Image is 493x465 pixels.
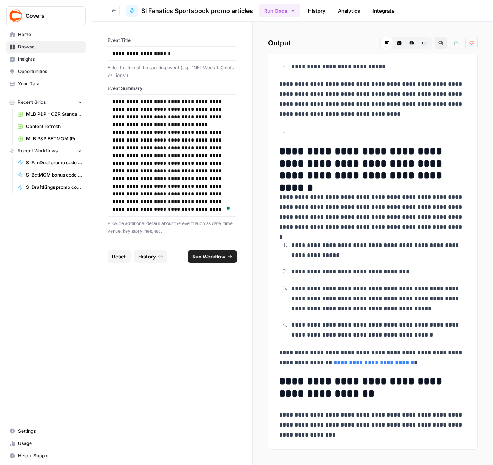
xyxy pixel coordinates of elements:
[259,4,300,17] button: Run Once
[108,64,237,79] p: Enter the title of the sporting event (e.g., "NFL Week 1: Chiefs vs Lions")
[6,145,86,157] button: Recent Workflows
[368,5,399,17] a: Integrate
[108,250,131,263] button: Reset
[26,12,72,20] span: Covers
[134,250,167,263] button: History
[26,123,82,130] span: Content refresh
[18,440,82,447] span: Usage
[112,253,126,260] span: Reset
[112,98,232,213] div: To enrich screen reader interactions, please activate Accessibility in Grammarly extension settings
[6,6,86,25] button: Workspace: Covers
[108,220,237,235] p: Provide additional details about the event such as date, time, venue, key storylines, etc.
[18,80,82,87] span: Your Data
[6,437,86,450] a: Usage
[26,159,82,166] span: SI FanDuel promo code articles
[108,37,237,44] label: Event Title
[14,169,86,181] a: SI BetMGM bonus code articles
[126,5,253,17] a: SI Fanatics Sportsbook promo articles
[18,31,82,38] span: Home
[14,108,86,120] a: MLB P&P - CZR Standard (Production) Grid
[18,428,82,435] span: Settings
[14,157,86,169] a: SI FanDuel promo code articles
[14,120,86,133] a: Content refresh
[303,5,330,17] a: History
[9,9,23,23] img: Covers Logo
[6,53,86,65] a: Insights
[6,65,86,78] a: Opportunities
[192,253,225,260] span: Run Workflow
[18,452,82,459] span: Help + Support
[14,133,86,145] a: MLB P&P BETMGM (Production) Grid (1)
[18,99,46,106] span: Recent Grids
[26,184,82,191] span: SI DraftKings promo code articles
[18,68,82,75] span: Opportunities
[268,37,478,49] h2: Output
[188,250,237,263] button: Run Workflow
[6,41,86,53] a: Browse
[6,450,86,462] button: Help + Support
[108,85,237,92] label: Event Summary
[18,43,82,50] span: Browse
[18,147,58,154] span: Recent Workflows
[26,135,82,142] span: MLB P&P BETMGM (Production) Grid (1)
[18,56,82,63] span: Insights
[138,253,156,260] span: History
[333,5,365,17] a: Analytics
[26,172,82,178] span: SI BetMGM bonus code articles
[6,97,86,108] button: Recent Grids
[6,425,86,437] a: Settings
[6,78,86,90] a: Your Data
[26,111,82,118] span: MLB P&P - CZR Standard (Production) Grid
[14,181,86,193] a: SI DraftKings promo code articles
[6,28,86,41] a: Home
[141,6,253,15] span: SI Fanatics Sportsbook promo articles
